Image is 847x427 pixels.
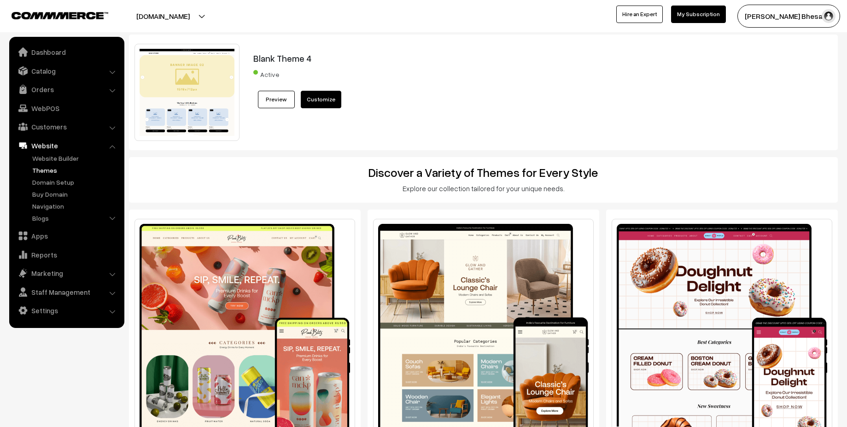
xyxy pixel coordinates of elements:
a: Catalog [12,63,121,79]
a: Dashboard [12,44,121,60]
a: My Subscription [671,6,726,23]
button: [PERSON_NAME] Bhesani… [737,5,840,28]
a: Staff Management [12,284,121,300]
a: Navigation [30,201,121,211]
a: WebPOS [12,100,121,117]
a: Reports [12,246,121,263]
button: [DOMAIN_NAME] [104,5,222,28]
img: user [822,9,835,23]
a: Customize [301,91,341,108]
a: Marketing [12,265,121,281]
a: Buy Domain [30,189,121,199]
a: Settings [12,302,121,319]
a: Preview [258,91,295,108]
span: Active [253,67,299,79]
a: Website [12,137,121,154]
img: Blank Theme 4 [134,44,239,141]
a: Blogs [30,213,121,223]
a: COMMMERCE [12,9,92,20]
a: Themes [30,165,121,175]
a: Customers [12,118,121,135]
h3: Blank Theme 4 [253,53,773,64]
img: COMMMERCE [12,12,108,19]
a: Domain Setup [30,177,121,187]
a: Hire an Expert [616,6,663,23]
h2: Discover a Variety of Themes for Every Style [135,165,831,180]
a: Orders [12,81,121,98]
h3: Explore our collection tailored for your unique needs. [135,184,831,193]
a: Website Builder [30,153,121,163]
a: Apps [12,228,121,244]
